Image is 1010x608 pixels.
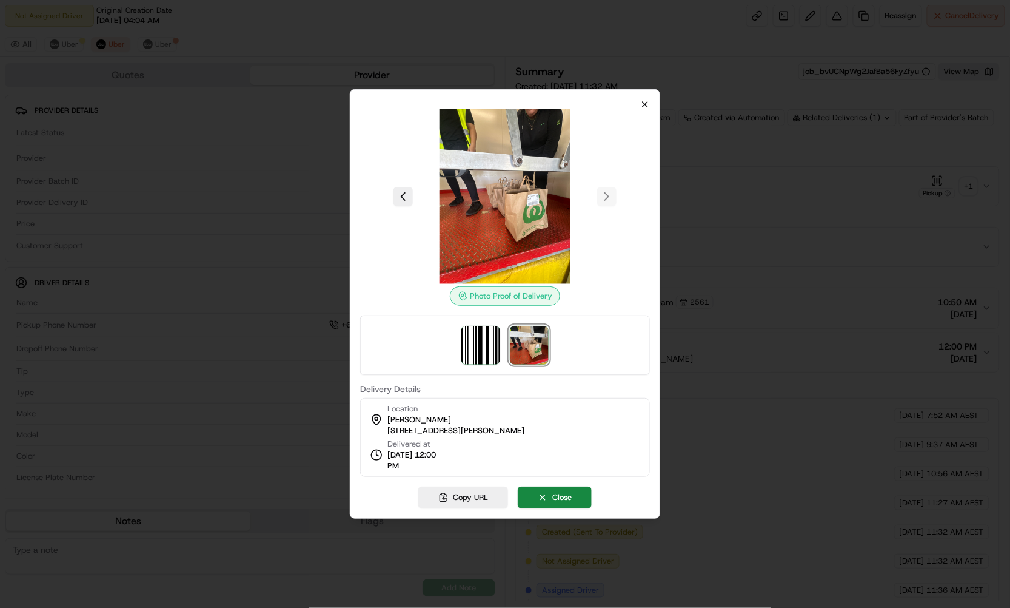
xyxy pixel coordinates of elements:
img: barcode_scan_on_pickup image [461,326,500,365]
button: Copy URL [418,487,508,508]
div: Photo Proof of Delivery [450,286,560,306]
label: Delivery Details [360,385,650,393]
span: [DATE] 12:00 PM [387,450,443,471]
img: photo_proof_of_delivery image [510,326,549,365]
span: Delivered at [387,439,443,450]
span: [PERSON_NAME] [387,414,451,425]
button: Close [518,487,592,508]
img: photo_proof_of_delivery image [418,109,592,284]
span: [STREET_ADDRESS][PERSON_NAME] [387,425,524,436]
span: Location [387,404,418,414]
